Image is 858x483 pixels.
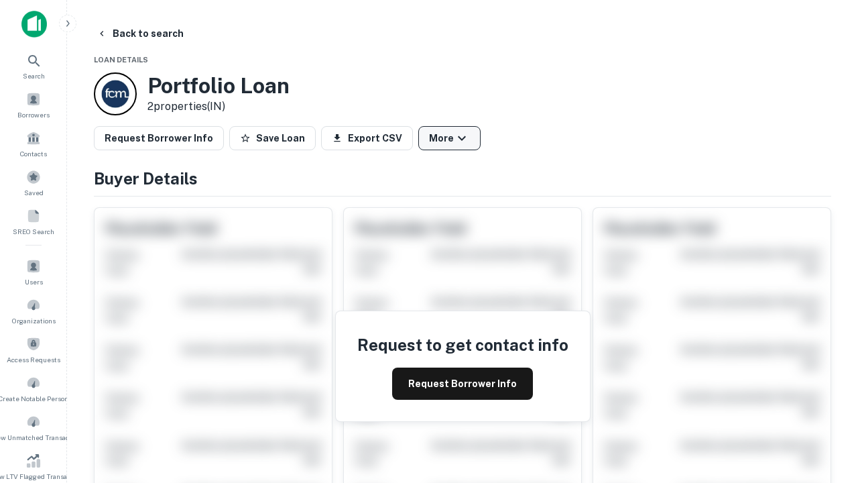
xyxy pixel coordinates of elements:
[7,354,60,365] span: Access Requests
[4,331,63,368] a: Access Requests
[21,11,47,38] img: capitalize-icon.png
[229,126,316,150] button: Save Loan
[25,276,43,287] span: Users
[94,166,831,191] h4: Buyer Details
[4,87,63,123] a: Borrowers
[147,99,290,115] p: 2 properties (IN)
[20,148,47,159] span: Contacts
[17,109,50,120] span: Borrowers
[91,21,189,46] button: Back to search
[4,292,63,329] a: Organizations
[24,187,44,198] span: Saved
[418,126,481,150] button: More
[4,125,63,162] a: Contacts
[4,203,63,239] a: SREO Search
[4,409,63,445] a: Review Unmatched Transactions
[4,48,63,84] a: Search
[94,56,148,64] span: Loan Details
[791,333,858,397] iframe: Chat Widget
[12,315,56,326] span: Organizations
[321,126,413,150] button: Export CSV
[357,333,568,357] h4: Request to get contact info
[4,254,63,290] a: Users
[23,70,45,81] span: Search
[13,226,54,237] span: SREO Search
[4,370,63,407] a: Create Notable Person
[94,126,224,150] button: Request Borrower Info
[392,368,533,400] button: Request Borrower Info
[147,73,290,99] h3: Portfolio Loan
[4,164,63,201] a: Saved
